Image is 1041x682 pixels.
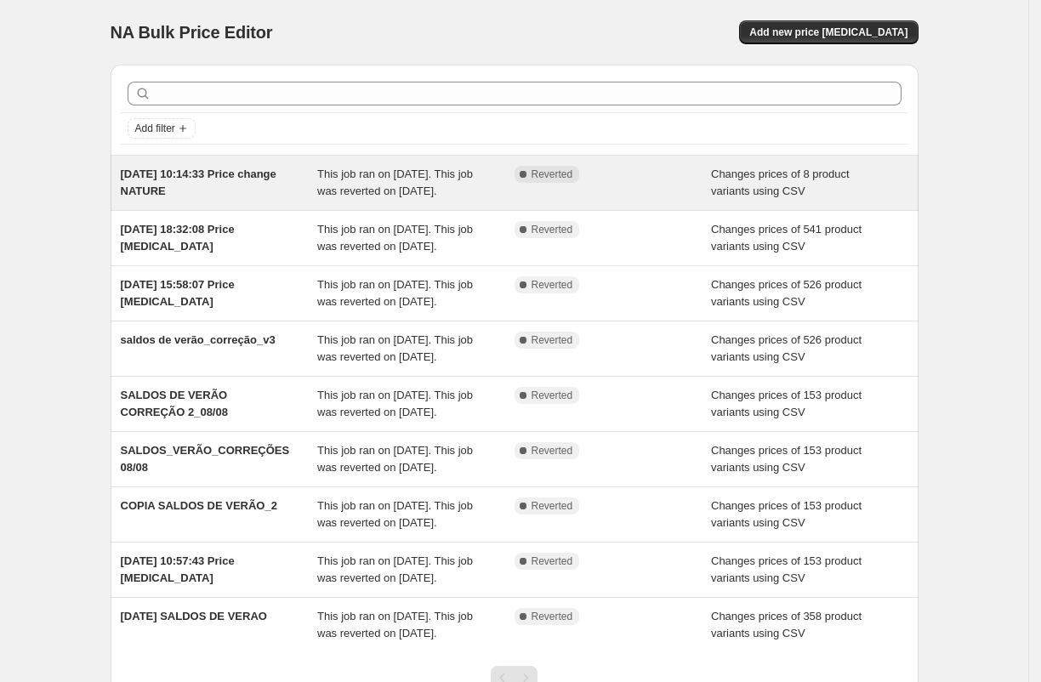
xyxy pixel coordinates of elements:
[532,499,573,513] span: Reverted
[711,168,850,197] span: Changes prices of 8 product variants using CSV
[532,333,573,347] span: Reverted
[711,389,862,418] span: Changes prices of 153 product variants using CSV
[711,610,862,639] span: Changes prices of 358 product variants using CSV
[128,118,196,139] button: Add filter
[532,554,573,568] span: Reverted
[121,278,235,308] span: [DATE] 15:58:07 Price [MEDICAL_DATA]
[121,333,276,346] span: saldos de verão_correção_v3
[739,20,918,44] button: Add new price [MEDICAL_DATA]
[711,554,862,584] span: Changes prices of 153 product variants using CSV
[711,444,862,474] span: Changes prices of 153 product variants using CSV
[111,23,273,42] span: NA Bulk Price Editor
[121,554,235,584] span: [DATE] 10:57:43 Price [MEDICAL_DATA]
[317,444,473,474] span: This job ran on [DATE]. This job was reverted on [DATE].
[317,610,473,639] span: This job ran on [DATE]. This job was reverted on [DATE].
[317,278,473,308] span: This job ran on [DATE]. This job was reverted on [DATE].
[711,278,862,308] span: Changes prices of 526 product variants using CSV
[121,610,267,622] span: [DATE] SALDOS DE VERAO
[532,444,573,458] span: Reverted
[532,168,573,181] span: Reverted
[532,278,573,292] span: Reverted
[135,122,175,135] span: Add filter
[121,389,228,418] span: SALDOS DE VERÃO CORREÇÃO 2_08/08
[317,333,473,363] span: This job ran on [DATE]. This job was reverted on [DATE].
[317,554,473,584] span: This job ran on [DATE]. This job was reverted on [DATE].
[317,499,473,529] span: This job ran on [DATE]. This job was reverted on [DATE].
[711,499,862,529] span: Changes prices of 153 product variants using CSV
[532,389,573,402] span: Reverted
[711,223,862,253] span: Changes prices of 541 product variants using CSV
[121,444,290,474] span: SALDOS_VERÃO_CORREÇÕES 08/08
[317,223,473,253] span: This job ran on [DATE]. This job was reverted on [DATE].
[532,223,573,236] span: Reverted
[317,168,473,197] span: This job ran on [DATE]. This job was reverted on [DATE].
[317,389,473,418] span: This job ran on [DATE]. This job was reverted on [DATE].
[749,26,907,39] span: Add new price [MEDICAL_DATA]
[532,610,573,623] span: Reverted
[121,499,277,512] span: COPIA SALDOS DE VERÃO_2
[121,168,276,197] span: [DATE] 10:14:33 Price change NATURE
[121,223,235,253] span: [DATE] 18:32:08 Price [MEDICAL_DATA]
[711,333,862,363] span: Changes prices of 526 product variants using CSV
